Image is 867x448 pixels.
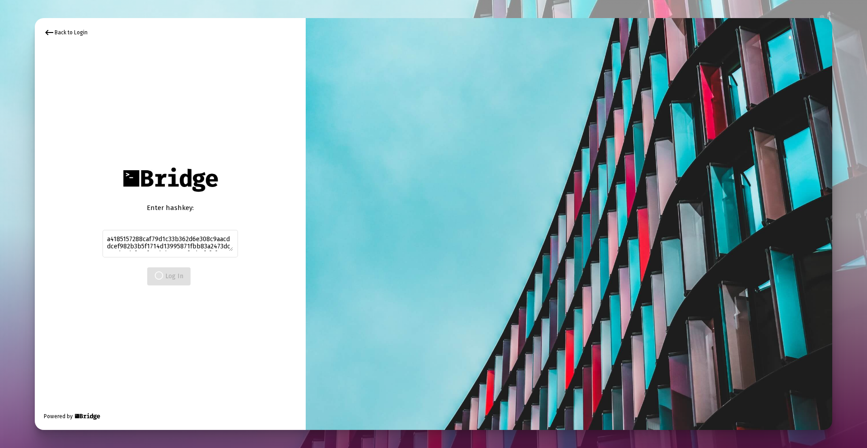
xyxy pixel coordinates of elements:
mat-icon: keyboard_backspace [44,27,55,38]
img: Bridge Financial Technology Logo [74,412,101,421]
img: Bridge Financial Technology Logo [118,163,222,196]
div: Back to Login [44,27,88,38]
div: Enter hashkey: [103,203,238,212]
button: Log In [147,267,191,285]
div: Powered by [44,412,101,421]
span: Log In [154,272,183,280]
